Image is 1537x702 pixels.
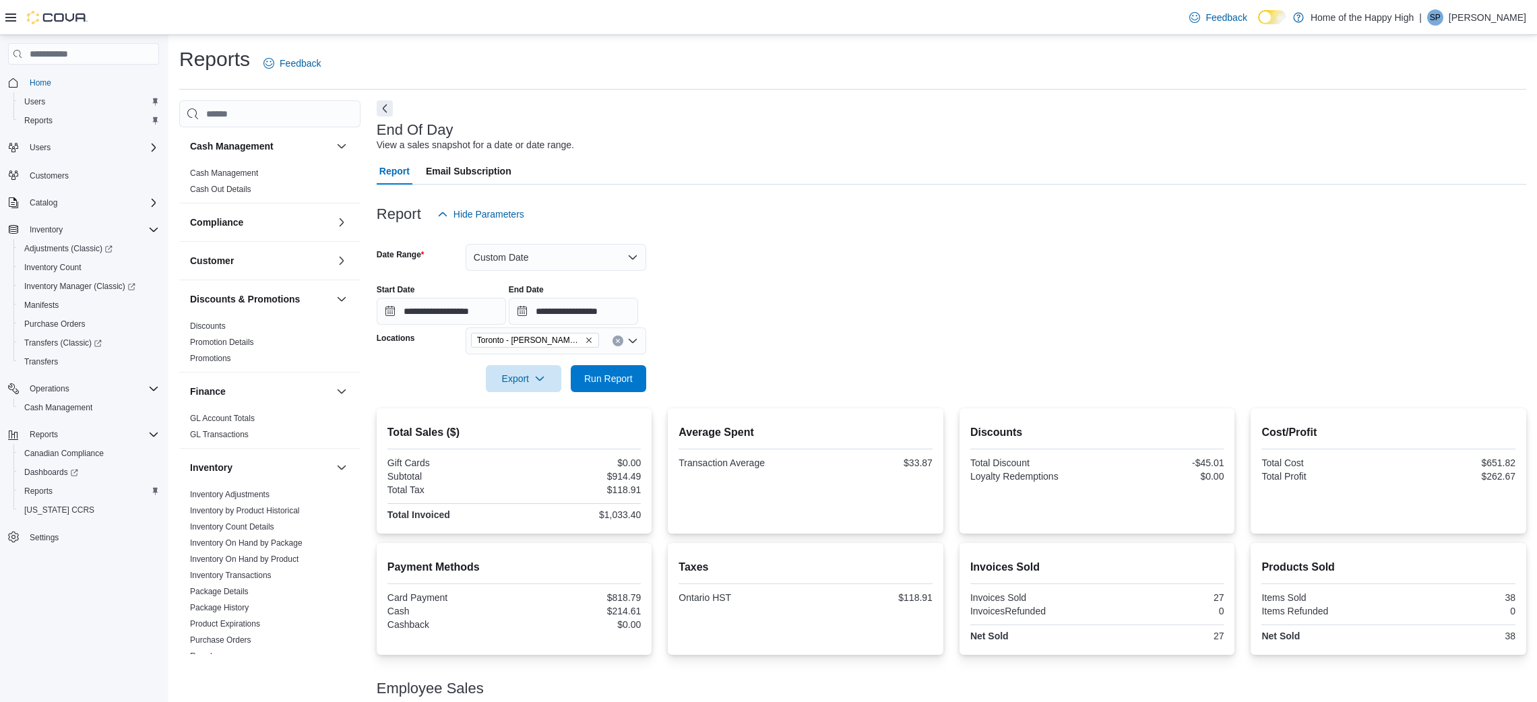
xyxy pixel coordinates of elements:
[24,402,92,413] span: Cash Management
[179,410,360,448] div: Finance
[334,138,350,154] button: Cash Management
[190,139,331,153] button: Cash Management
[24,222,159,238] span: Inventory
[509,298,638,325] input: Press the down key to open a popover containing a calendar.
[190,586,249,597] span: Package Details
[30,170,69,181] span: Customers
[24,168,74,184] a: Customers
[19,297,64,313] a: Manifests
[190,651,219,661] a: Reorder
[3,220,164,239] button: Inventory
[19,445,109,461] a: Canadian Compliance
[517,484,641,495] div: $118.91
[377,122,453,138] h3: End Of Day
[258,50,326,77] a: Feedback
[377,206,421,222] h3: Report
[19,113,58,129] a: Reports
[1391,631,1515,641] div: 38
[24,448,104,459] span: Canadian Compliance
[377,100,393,117] button: Next
[24,139,159,156] span: Users
[24,243,113,254] span: Adjustments (Classic)
[1261,424,1515,441] h2: Cost/Profit
[13,398,164,417] button: Cash Management
[190,430,249,439] a: GL Transactions
[190,635,251,645] span: Purchase Orders
[24,166,159,183] span: Customers
[377,680,484,697] h3: Employee Sales
[19,335,107,351] a: Transfers (Classic)
[517,619,641,630] div: $0.00
[1311,9,1414,26] p: Home of the Happy High
[334,291,350,307] button: Discounts & Promotions
[190,414,255,423] a: GL Account Totals
[13,501,164,519] button: [US_STATE] CCRS
[1258,10,1286,24] input: Dark Mode
[809,592,933,603] div: $118.91
[190,554,299,564] a: Inventory On Hand by Product
[19,354,159,370] span: Transfers
[190,216,331,229] button: Compliance
[679,559,933,575] h2: Taxes
[30,429,58,440] span: Reports
[1391,606,1515,616] div: 0
[19,113,159,129] span: Reports
[190,602,249,613] span: Package History
[19,278,159,294] span: Inventory Manager (Classic)
[1261,457,1385,468] div: Total Cost
[179,165,360,203] div: Cash Management
[19,297,159,313] span: Manifests
[471,333,599,348] span: Toronto - Jane Street - Fire & Flower
[190,554,299,565] span: Inventory On Hand by Product
[1430,9,1441,26] span: SP
[517,509,641,520] div: $1,033.40
[3,193,164,212] button: Catalog
[1391,592,1515,603] div: 38
[190,139,274,153] h3: Cash Management
[3,425,164,444] button: Reports
[970,559,1224,575] h2: Invoices Sold
[190,505,300,516] span: Inventory by Product Historical
[190,522,274,532] a: Inventory Count Details
[13,444,164,463] button: Canadian Compliance
[190,185,251,194] a: Cash Out Details
[190,587,249,596] a: Package Details
[379,158,410,185] span: Report
[19,483,159,499] span: Reports
[190,570,272,581] span: Inventory Transactions
[190,385,331,398] button: Finance
[19,259,87,276] a: Inventory Count
[584,372,633,385] span: Run Report
[19,94,51,110] a: Users
[509,284,544,295] label: End Date
[19,241,118,257] a: Adjustments (Classic)
[19,316,159,332] span: Purchase Orders
[190,506,300,515] a: Inventory by Product Historical
[585,336,593,344] button: Remove Toronto - Jane Street - Fire & Flower from selection in this group
[486,365,561,392] button: Export
[13,296,164,315] button: Manifests
[24,319,86,329] span: Purchase Orders
[13,482,164,501] button: Reports
[179,46,250,73] h1: Reports
[571,365,646,392] button: Run Report
[477,333,582,347] span: Toronto - [PERSON_NAME] Street - Fire & Flower
[970,606,1094,616] div: InvoicesRefunded
[190,353,231,364] span: Promotions
[190,168,258,179] span: Cash Management
[190,571,272,580] a: Inventory Transactions
[24,426,63,443] button: Reports
[679,457,803,468] div: Transaction Average
[8,67,159,582] nav: Complex example
[280,57,321,70] span: Feedback
[13,258,164,277] button: Inventory Count
[1100,592,1224,603] div: 27
[190,461,232,474] h3: Inventory
[24,115,53,126] span: Reports
[1449,9,1526,26] p: [PERSON_NAME]
[190,292,300,306] h3: Discounts & Promotions
[13,239,164,258] a: Adjustments (Classic)
[1261,592,1385,603] div: Items Sold
[19,445,159,461] span: Canadian Compliance
[970,424,1224,441] h2: Discounts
